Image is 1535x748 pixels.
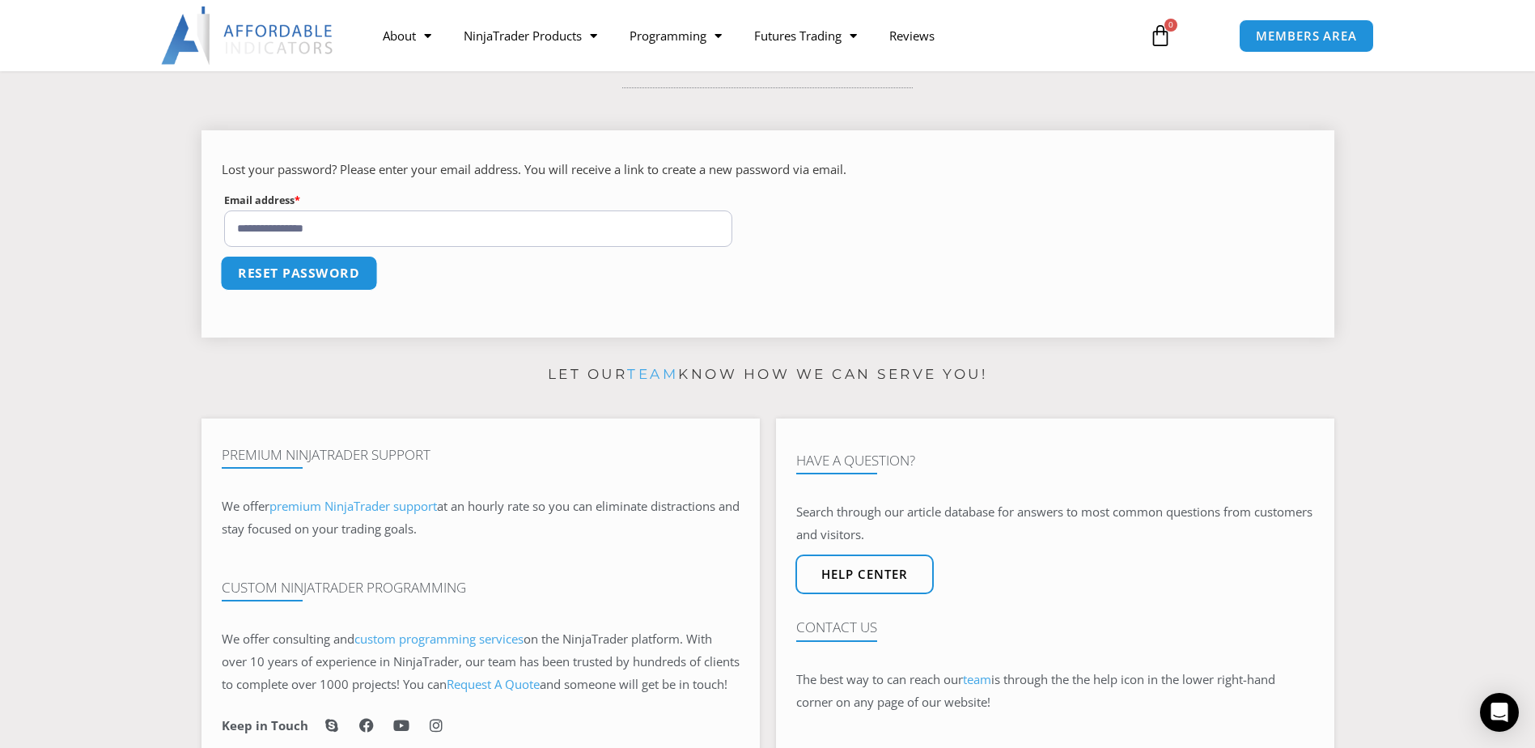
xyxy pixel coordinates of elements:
a: About [367,17,447,54]
div: Open Intercom Messenger [1480,693,1519,732]
h4: Contact Us [796,619,1314,635]
a: premium NinjaTrader support [269,498,437,514]
p: Lost your password? Please enter your email address. You will receive a link to create a new pass... [222,159,1314,181]
nav: Menu [367,17,1130,54]
p: Let our know how we can serve you! [201,362,1334,388]
a: Reviews [873,17,951,54]
h4: Premium NinjaTrader Support [222,447,740,463]
button: Reset password [220,256,377,291]
span: 0 [1164,19,1177,32]
span: We offer consulting and [222,631,524,647]
label: Email address [224,190,733,210]
h6: Keep in Touch [222,718,308,733]
p: The best way to can reach our is through the the help icon in the lower right-hand corner on any ... [796,669,1314,714]
h4: Custom NinjaTrader Programming [222,580,740,596]
a: NinjaTrader Products [447,17,613,54]
span: on the NinjaTrader platform. With over 10 years of experience in NinjaTrader, our team has been t... [222,631,740,692]
a: MEMBERS AREA [1239,19,1374,53]
a: Help center [795,555,934,594]
h4: Have A Question? [796,453,1314,469]
a: custom programming services [354,631,524,647]
a: team [963,671,991,687]
p: Search through our article database for answers to most common questions from customers and visit... [796,501,1314,546]
a: Futures Trading [738,17,873,54]
span: We offer [222,498,269,514]
a: team [627,366,678,382]
img: LogoAI | Affordable Indicators – NinjaTrader [161,6,335,65]
a: Request A Quote [447,676,540,692]
span: MEMBERS AREA [1256,30,1357,42]
a: 0 [1125,12,1196,59]
span: at an hourly rate so you can eliminate distractions and stay focused on your trading goals. [222,498,740,537]
span: Help center [821,568,908,580]
a: Programming [613,17,738,54]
